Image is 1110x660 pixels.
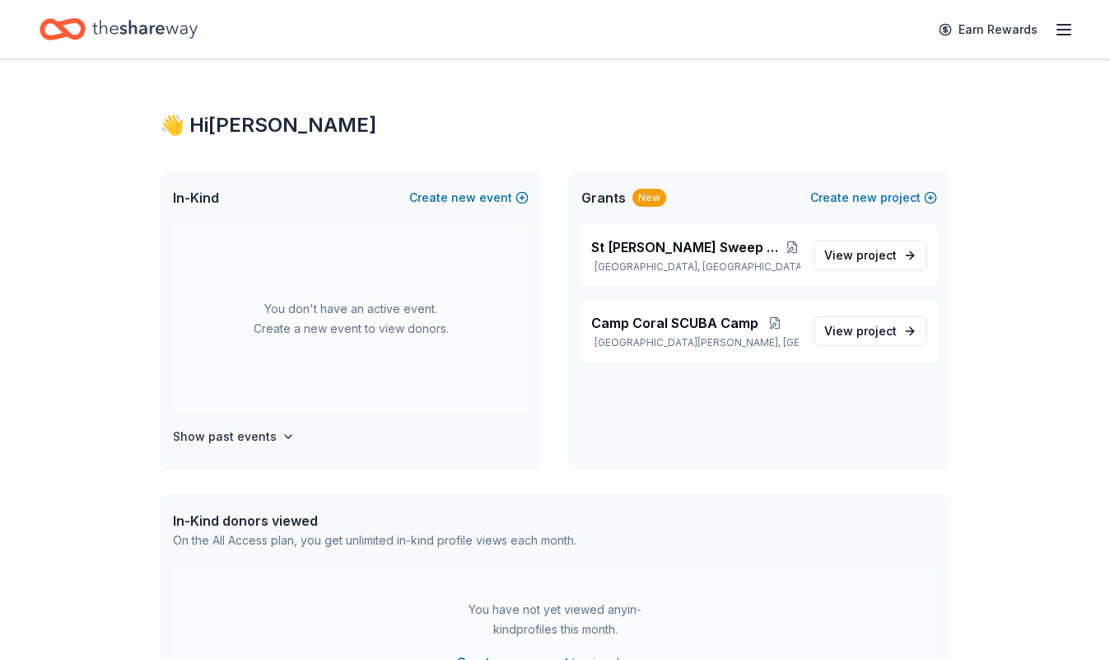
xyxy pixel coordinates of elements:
span: View [824,246,897,265]
span: Camp Coral SCUBA Camp [591,313,758,333]
a: Earn Rewards [929,15,1047,44]
div: You don't have an active event. Create a new event to view donors. [173,224,529,414]
span: new [451,188,476,208]
a: Home [40,10,198,49]
span: project [856,324,897,338]
p: [GEOGRAPHIC_DATA], [GEOGRAPHIC_DATA] [591,260,800,274]
a: View project [814,316,927,346]
span: In-Kind [173,188,219,208]
div: New [632,189,666,207]
div: You have not yet viewed any in-kind profiles this month. [452,600,658,639]
span: St [PERSON_NAME] Sweep Trash Collection Tournament [591,237,783,257]
span: project [856,248,897,262]
button: Createnewevent [409,188,529,208]
div: 👋 Hi [PERSON_NAME] [160,112,950,138]
h4: Show past events [173,427,277,447]
button: Show past events [173,427,295,447]
div: In-Kind donors viewed [173,511,576,531]
a: View project [814,241,927,270]
span: new [852,188,877,208]
button: Createnewproject [810,188,937,208]
span: View [824,321,897,341]
p: [GEOGRAPHIC_DATA][PERSON_NAME], [GEOGRAPHIC_DATA] [591,336,800,349]
span: Grants [581,188,626,208]
div: On the All Access plan, you get unlimited in-kind profile views each month. [173,531,576,550]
